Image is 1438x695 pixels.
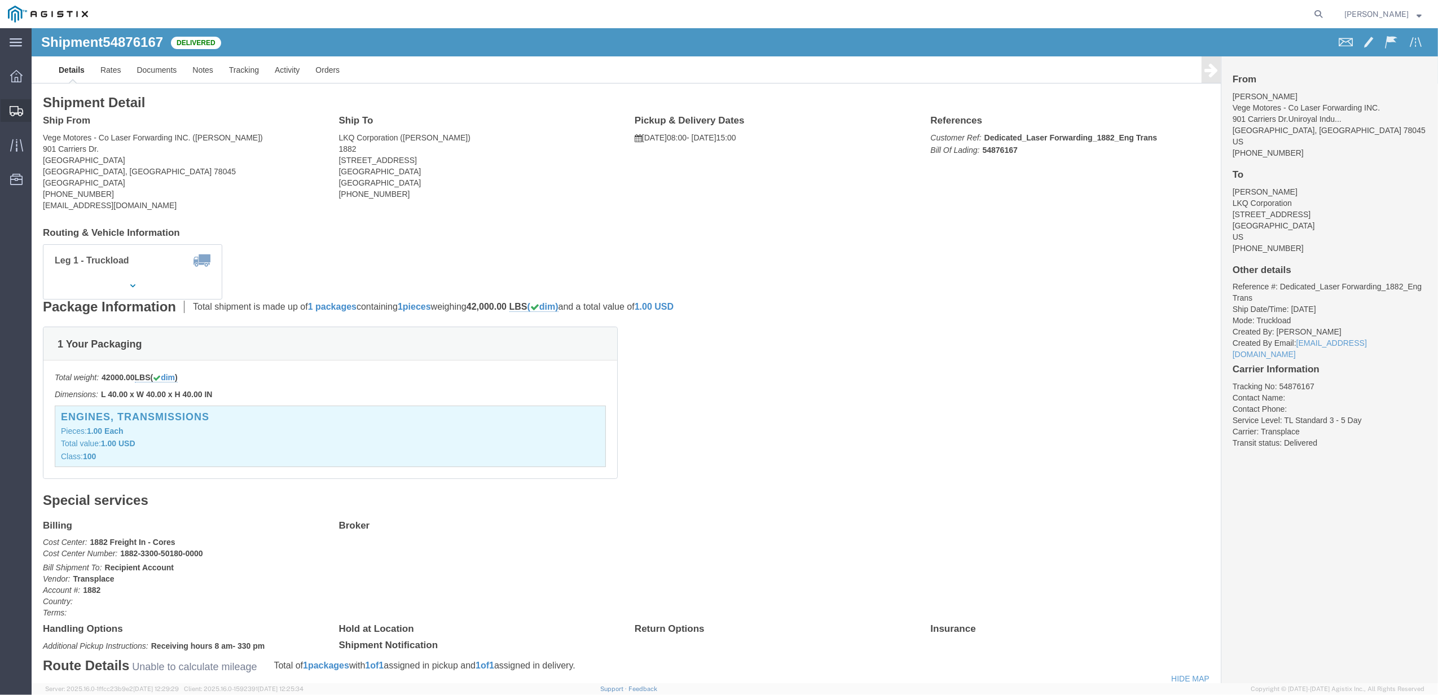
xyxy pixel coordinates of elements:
[45,685,179,692] span: Server: 2025.16.0-1ffcc23b9e2
[133,685,179,692] span: [DATE] 12:29:29
[1344,7,1422,21] button: [PERSON_NAME]
[600,685,628,692] a: Support
[32,28,1438,683] iframe: FS Legacy Container
[184,685,304,692] span: Client: 2025.16.0-1592391
[1344,8,1409,20] span: Jorge Hinojosa
[258,685,304,692] span: [DATE] 12:25:34
[628,685,657,692] a: Feedback
[8,6,88,23] img: logo
[1251,684,1424,694] span: Copyright © [DATE]-[DATE] Agistix Inc., All Rights Reserved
